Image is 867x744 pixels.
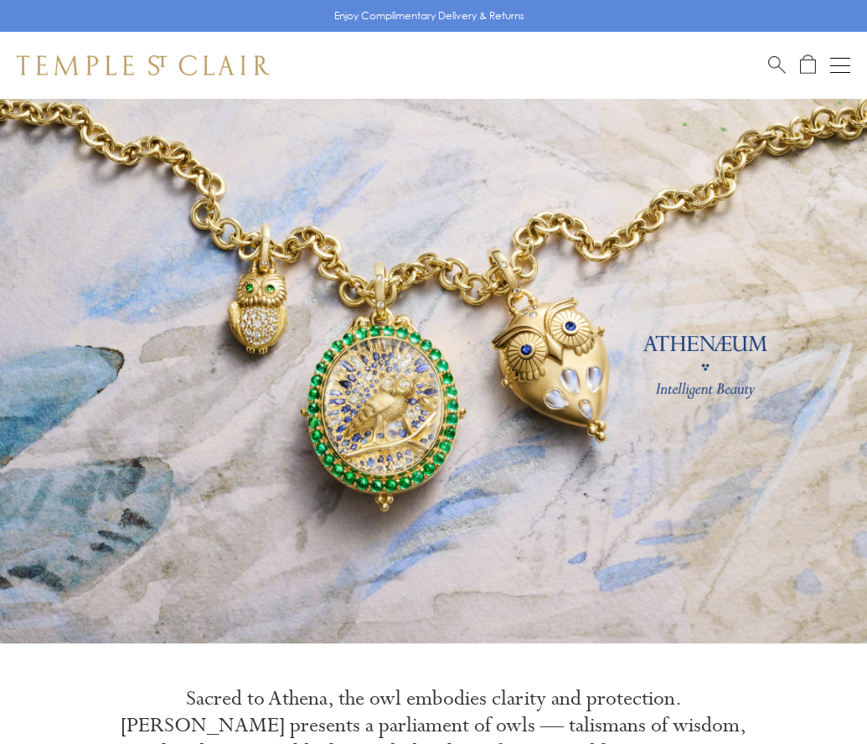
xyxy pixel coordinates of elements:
a: Open Shopping Bag [800,54,816,75]
a: Search [768,54,786,75]
img: Temple St. Clair [17,55,270,75]
button: Open navigation [830,55,850,75]
p: Enjoy Complimentary Delivery & Returns [334,8,524,24]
